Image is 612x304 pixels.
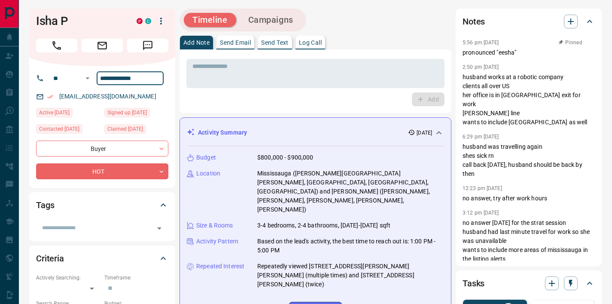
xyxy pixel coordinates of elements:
[36,163,168,179] div: HOT
[240,13,302,27] button: Campaigns
[107,108,147,117] span: Signed up [DATE]
[183,40,210,46] p: Add Note
[104,108,168,120] div: Tue May 07 2024
[257,237,444,255] p: Based on the lead's activity, the best time to reach out is: 1:00 PM - 5:00 PM
[463,134,499,140] p: 6:29 pm [DATE]
[463,64,499,70] p: 2:50 pm [DATE]
[107,125,143,133] span: Claimed [DATE]
[463,185,502,191] p: 12:23 pm [DATE]
[36,14,124,28] h1: Isha P
[104,124,168,136] div: Thu Aug 07 2025
[463,15,485,28] h2: Notes
[82,73,93,83] button: Open
[36,39,77,52] span: Call
[463,48,595,57] p: pronounced "eesha"
[153,222,165,234] button: Open
[36,141,168,157] div: Buyer
[184,13,236,27] button: Timeline
[36,274,100,282] p: Actively Searching:
[137,18,143,24] div: property.ca
[36,124,100,136] div: Thu Aug 07 2025
[187,125,444,141] div: Activity Summary[DATE]
[463,276,484,290] h2: Tasks
[463,40,499,46] p: 5:56 pm [DATE]
[257,262,444,289] p: Repeatedly viewed [STREET_ADDRESS][PERSON_NAME][PERSON_NAME] (multiple times) and [STREET_ADDRESS...
[257,221,390,230] p: 3-4 bedrooms, 2-4 bathrooms, [DATE]-[DATE] sqft
[463,194,595,203] p: no answer, try after work hours
[463,273,595,294] div: Tasks
[196,153,216,162] p: Budget
[417,129,432,137] p: [DATE]
[47,94,53,100] svg: Email Verified
[463,142,595,178] p: husband was travelling again shes sick rn call back [DATE], husband should be back by then
[257,153,314,162] p: $800,000 - $900,000
[82,39,123,52] span: Email
[36,252,64,265] h2: Criteria
[463,73,595,127] p: husband works at a robotic company clients all over US her office is in [GEOGRAPHIC_DATA] exit fo...
[463,210,499,216] p: 3:12 pm [DATE]
[39,125,79,133] span: Contacted [DATE]
[127,39,168,52] span: Message
[36,248,168,269] div: Criteria
[299,40,322,46] p: Log Call
[196,262,244,271] p: Repeated Interest
[257,169,444,214] p: Mississauga ([PERSON_NAME][GEOGRAPHIC_DATA][PERSON_NAME], [GEOGRAPHIC_DATA], [GEOGRAPHIC_DATA], [...
[196,169,220,178] p: Location
[36,198,54,212] h2: Tags
[196,221,233,230] p: Size & Rooms
[104,274,168,282] p: Timeframe:
[220,40,251,46] p: Send Email
[463,11,595,32] div: Notes
[59,93,156,100] a: [EMAIL_ADDRESS][DOMAIN_NAME]
[198,128,247,137] p: Activity Summary
[39,108,70,117] span: Active [DATE]
[558,39,583,46] button: Pinned
[145,18,151,24] div: condos.ca
[261,40,289,46] p: Send Text
[36,108,100,120] div: Thu Oct 02 2025
[36,195,168,215] div: Tags
[196,237,238,246] p: Activity Pattern
[463,218,595,273] p: no answer [DATE] for the strat session husband had last minute travel for work so she was unavail...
